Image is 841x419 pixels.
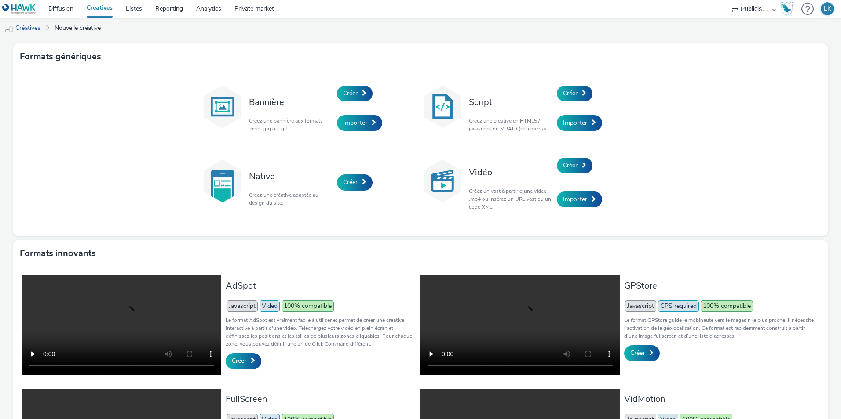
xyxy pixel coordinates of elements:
img: code.svg [420,85,464,129]
span: Créer [630,349,645,357]
h3: Vidéo [469,166,552,178]
img: native.svg [201,159,245,203]
a: Créer [226,353,261,369]
p: Créez un vast à partir d'une video .mp4 ou insérez un URL vast ou un code XML. [469,187,552,211]
img: banner.svg [201,85,245,129]
img: video.svg [420,159,464,203]
a: Créer [557,86,592,101]
a: Hawk Academy [780,2,797,16]
a: Importer [337,115,382,131]
span: GPS required [658,300,699,312]
h3: Native [249,170,333,182]
a: Nouvelle créative [50,18,105,39]
div: LK [824,2,831,15]
span: Créer [563,89,578,98]
h3: FullScreen [226,393,416,405]
img: Hawk Academy [780,2,793,16]
span: Créer [343,178,358,186]
h3: Formats innovants [20,247,96,260]
span: Importer [563,195,587,203]
p: Le format GPStore guide le mobinaute vers le magasin le plus proche, il nécessite l’activation de... [624,316,815,340]
a: Importer [557,191,602,207]
span: 100% compatible [701,300,753,312]
a: Créer [624,345,660,361]
p: Créez une créative en HTML5 / javascript ou MRAID (rich media). [469,117,552,133]
h3: GPStore [624,280,815,292]
span: 100% compatible [282,300,334,312]
h3: Bannière [249,96,333,108]
a: Importer [557,115,602,131]
span: Créer [563,161,578,170]
span: Video [260,300,280,312]
h3: Script [469,96,552,108]
p: Créez une créative adaptée au design du site. [249,191,333,207]
p: Le format AdSpot est vraiment facile à utiliser et permet de créer une créative interactive à par... [226,316,416,348]
span: Javascript [227,300,258,312]
a: Créer [337,174,373,190]
span: Javascript [625,300,656,312]
span: Créer [232,357,246,365]
p: Créez une bannière aux formats .png, .jpg ou .gif. [249,117,333,133]
span: Créer [343,89,358,98]
span: Importer [563,119,587,127]
img: mobile [4,24,13,33]
img: undefined Logo [2,4,36,14]
a: Créer [557,158,592,173]
h3: Formats génériques [20,50,101,63]
span: Importer [343,119,367,127]
h3: VidMotion [624,393,815,405]
h3: AdSpot [226,280,416,292]
a: Créer [337,86,373,101]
